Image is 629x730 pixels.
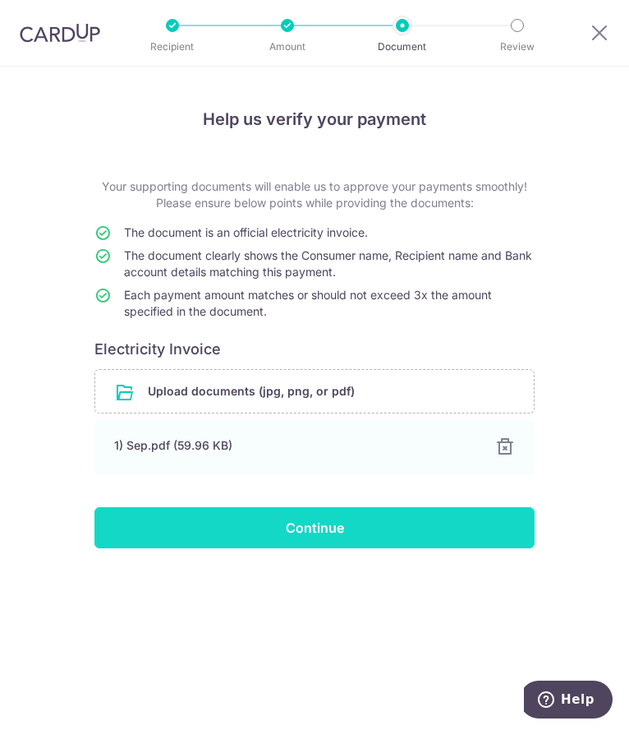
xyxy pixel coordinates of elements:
[255,39,320,55] p: Amount
[524,681,613,722] iframe: Opens a widget where you can find more information
[114,437,475,454] div: 1) Sep.pdf (59.96 KB)
[94,369,535,414] div: Upload documents (jpg, png, or pdf)
[484,39,550,55] p: Review
[94,178,535,211] p: Your supporting documents will enable us to approve your payments smoothly! Please ensure below p...
[124,225,368,239] span: The document is an official electricity invoice.
[370,39,435,55] p: Document
[94,507,535,548] input: Continue
[140,39,205,55] p: Recipient
[94,106,535,132] h4: Help us verify your payment
[124,288,492,318] span: Each payment amount matches or should not exceed 3x the amount specified in the document.
[124,248,532,279] span: The document clearly shows the Consumer name, Recipient name and Bank account details matching th...
[94,340,535,359] h6: Electricity Invoice
[20,23,100,43] img: CardUp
